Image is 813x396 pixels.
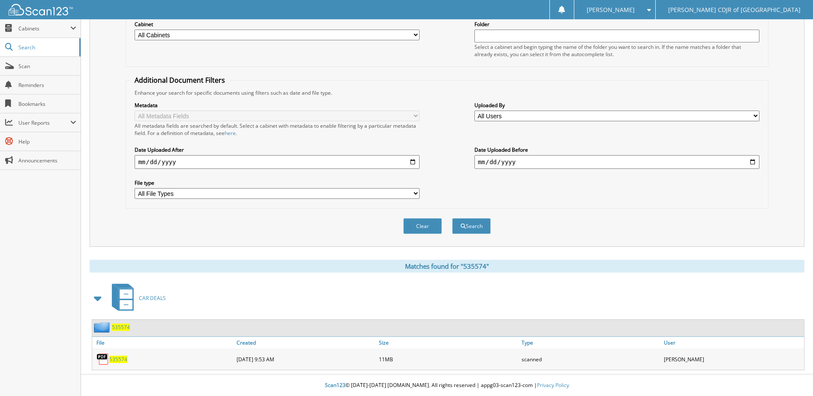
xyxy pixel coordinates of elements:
[234,337,377,348] a: Created
[135,179,420,186] label: File type
[587,7,635,12] span: [PERSON_NAME]
[135,155,420,169] input: start
[96,353,109,366] img: PDF.png
[109,356,127,363] a: 535574
[18,81,76,89] span: Reminders
[474,146,759,153] label: Date Uploaded Before
[662,337,804,348] a: User
[519,337,662,348] a: Type
[537,381,569,389] a: Privacy Policy
[325,381,345,389] span: Scan123
[107,281,166,315] a: CAR DEALS
[234,351,377,368] div: [DATE] 9:53 AM
[18,119,70,126] span: User Reports
[474,21,759,28] label: Folder
[668,7,801,12] span: [PERSON_NAME] CDJR of [GEOGRAPHIC_DATA]
[519,351,662,368] div: scanned
[225,129,236,137] a: here
[474,102,759,109] label: Uploaded By
[18,25,70,32] span: Cabinets
[474,155,759,169] input: end
[135,146,420,153] label: Date Uploaded After
[474,43,759,58] div: Select a cabinet and begin typing the name of the folder you want to search in. If the name match...
[18,44,75,51] span: Search
[770,355,813,396] iframe: Chat Widget
[403,218,442,234] button: Clear
[18,157,76,164] span: Announcements
[130,89,763,96] div: Enhance your search for specific documents using filters such as date and file type.
[135,21,420,28] label: Cabinet
[18,138,76,145] span: Help
[130,75,229,85] legend: Additional Document Filters
[18,63,76,70] span: Scan
[135,102,420,109] label: Metadata
[377,337,519,348] a: Size
[135,122,420,137] div: All metadata fields are searched by default. Select a cabinet with metadata to enable filtering b...
[94,322,112,333] img: folder2.png
[662,351,804,368] div: [PERSON_NAME]
[92,337,234,348] a: File
[81,375,813,396] div: © [DATE]-[DATE] [DOMAIN_NAME]. All rights reserved | appg03-scan123-com |
[112,324,130,331] a: 535574
[452,218,491,234] button: Search
[90,260,804,273] div: Matches found for "535574"
[18,100,76,108] span: Bookmarks
[139,294,166,302] span: CAR DEALS
[377,351,519,368] div: 11MB
[9,4,73,15] img: scan123-logo-white.svg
